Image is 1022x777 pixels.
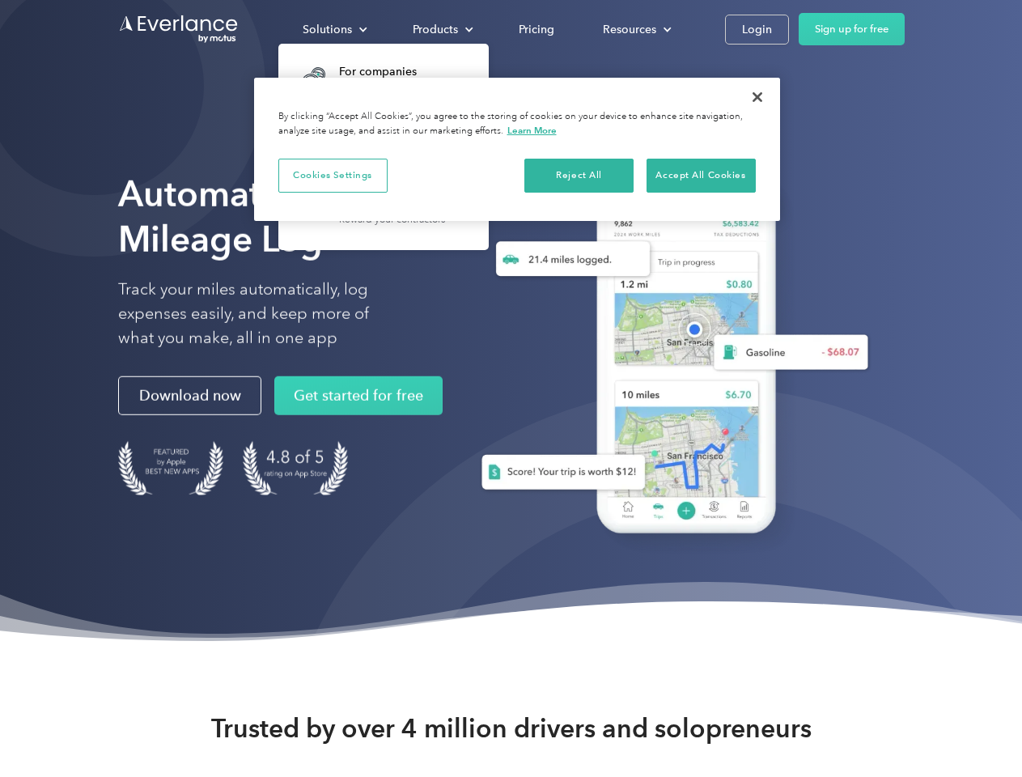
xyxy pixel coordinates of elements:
div: Resources [603,19,656,40]
button: Reject All [524,159,634,193]
a: Pricing [503,15,570,44]
nav: Solutions [278,44,489,250]
a: Sign up for free [799,13,905,45]
div: Privacy [254,78,780,221]
p: Track your miles automatically, log expenses easily, and keep more of what you make, all in one app [118,278,407,350]
button: Cookies Settings [278,159,388,193]
img: Everlance, mileage tracker app, expense tracking app [456,154,881,558]
button: Accept All Cookies [647,159,756,193]
button: Close [740,79,775,115]
a: Download now [118,376,261,415]
img: Badge for Featured by Apple Best New Apps [118,441,223,495]
div: Resources [587,15,685,44]
div: Pricing [519,19,554,40]
a: Login [725,15,789,45]
a: More information about your privacy, opens in a new tab [507,125,557,136]
div: Solutions [286,15,380,44]
div: Login [742,19,772,40]
a: For companiesEasy vehicle reimbursements [286,53,476,106]
strong: Trusted by over 4 million drivers and solopreneurs [211,712,812,745]
div: By clicking “Accept All Cookies”, you agree to the storing of cookies on your device to enhance s... [278,110,756,138]
a: Get started for free [274,376,443,415]
div: Products [413,19,458,40]
div: Solutions [303,19,352,40]
a: Go to homepage [118,14,240,45]
div: Cookie banner [254,78,780,221]
img: 4.9 out of 5 stars on the app store [243,441,348,495]
div: For companies [339,64,468,80]
div: Products [397,15,486,44]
